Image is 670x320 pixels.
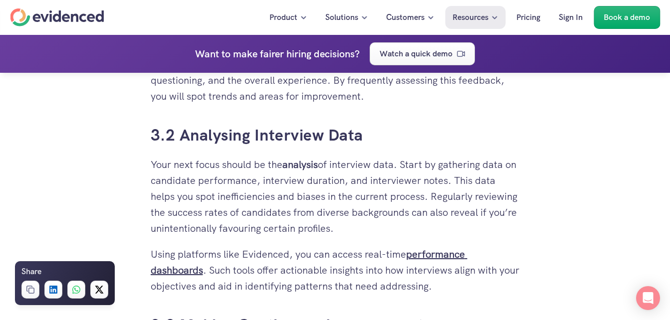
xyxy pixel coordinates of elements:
[151,125,363,146] a: 3.2 Analysing Interview Data
[386,11,425,24] p: Customers
[380,47,452,60] p: Watch a quick demo
[325,11,358,24] p: Solutions
[370,42,475,65] a: Watch a quick demo
[551,6,590,29] a: Sign In
[452,11,488,24] p: Resources
[516,11,540,24] p: Pricing
[21,265,41,278] h6: Share
[10,8,104,26] a: Home
[509,6,548,29] a: Pricing
[594,6,660,29] a: Book a demo
[151,157,520,236] p: Your next focus should be the of interview data. Start by gathering data on candidate performance...
[282,158,318,171] strong: analysis
[151,246,520,294] p: Using platforms like Evidenced, you can access real-time . Such tools offer actionable insights i...
[636,286,660,310] div: Open Intercom Messenger
[195,46,360,62] h4: Want to make fairer hiring decisions?
[559,11,583,24] p: Sign In
[604,11,650,24] p: Book a demo
[269,11,297,24] p: Product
